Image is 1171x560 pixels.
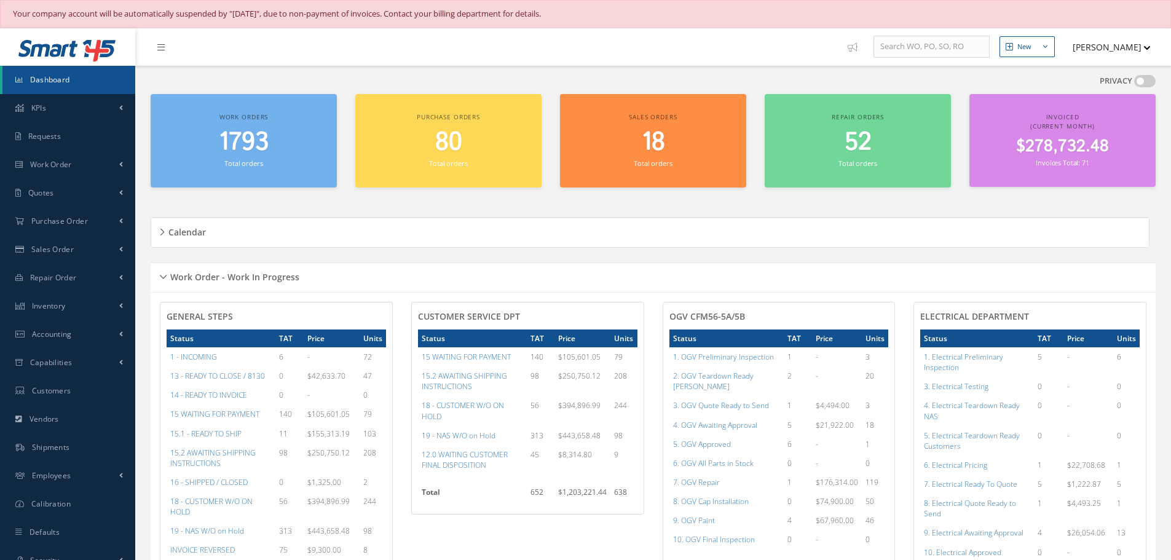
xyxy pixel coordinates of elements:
td: 5 [784,416,813,435]
td: 13 [1113,523,1140,542]
td: 0 [784,454,813,473]
a: 4. Electrical Teardown Ready NAS [924,400,1020,421]
td: 45 [527,445,555,475]
a: Show Tips [842,28,873,66]
span: $105,601.05 [558,352,601,362]
a: Work orders 1793 Total orders [151,94,337,188]
th: Units [360,329,386,347]
div: New [1017,42,1031,52]
th: TAT [784,329,813,347]
span: Inventory [32,301,66,311]
span: $394,896.99 [307,496,350,507]
a: 5. Electrical Teardown Ready Customers [924,430,1020,451]
td: 0 [862,454,888,473]
a: 12.0 WAITING CUSTOMER FINAL DISPOSITION [422,449,508,470]
td: 0 [275,473,304,492]
h5: Work Order - Work In Progress [167,268,299,283]
th: TAT [527,329,555,347]
td: 0 [862,530,888,549]
th: Price [304,329,360,347]
td: 47 [360,366,386,385]
td: 1 [784,396,813,415]
a: 15.1 - READY TO SHIP [170,428,242,439]
span: $4,494.00 [816,400,850,411]
span: $278,732.48 [1016,135,1109,159]
td: 11 [275,424,304,443]
a: 1. Electrical Preliminary Inspection [924,352,1003,373]
span: KPIs [31,103,46,113]
span: Repair orders [832,112,884,121]
span: Employees [32,470,71,481]
h4: General Steps [167,312,386,322]
th: Status [920,329,1034,347]
span: Capabilities [30,357,73,368]
td: 4 [1034,523,1063,542]
span: Accounting [32,329,72,339]
td: 0 [275,385,304,404]
th: Units [610,329,637,347]
th: Units [862,329,888,347]
span: $21,922.00 [816,420,854,430]
td: 2 [360,473,386,492]
a: 16 - SHIPPED / CLOSED [170,477,248,487]
a: 7. Electrical Ready To Quote [924,479,1017,489]
th: Price [554,329,610,347]
small: Total orders [429,159,467,168]
a: 6. OGV All Parts in Stock [673,458,754,468]
td: 1 [1113,494,1140,523]
span: Purchase orders [417,112,480,121]
h4: Electrical Department [920,312,1140,322]
span: $42,633.70 [307,371,345,381]
th: Status [418,329,527,347]
td: 244 [610,396,637,425]
span: Customers [32,385,71,396]
span: $74,900.00 [816,496,854,507]
a: 3. Electrical Testing [924,381,988,392]
th: TAT [1034,329,1063,347]
button: [PERSON_NAME] [1061,35,1151,59]
a: 5. OGV Approved [673,439,731,449]
span: - [1067,547,1070,558]
td: 0 [784,530,813,549]
span: - [1067,381,1070,392]
span: Sales orders [629,112,677,121]
td: 208 [360,443,386,473]
th: Status [167,329,275,347]
span: 80 [435,125,462,160]
td: 46 [862,511,888,530]
span: $250,750.12 [307,448,350,458]
td: 98 [360,521,386,540]
a: 15.2 AWAITING SHIPPING INSTRUCTIONS [170,448,256,468]
input: Search WO, PO, SO, RO [873,36,990,58]
span: Purchase Order [31,216,88,226]
span: Dashboard [30,74,70,85]
span: Quotes [28,187,54,198]
td: 0 [1113,426,1140,455]
span: - [1067,400,1070,411]
td: 0 [1113,396,1140,425]
td: 119 [862,473,888,492]
a: 14 - READY TO INVOICE [170,390,247,400]
span: Vendors [30,414,59,424]
a: 1. OGV Preliminary Inspection [673,352,774,362]
td: 0 [1034,396,1063,425]
a: 6. Electrical Pricing [924,460,987,470]
td: 3 [862,396,888,415]
h5: Calendar [165,223,206,238]
a: 19 - NAS W/O on Hold [170,526,244,536]
span: - [816,439,818,449]
a: 10. Electrical Approved [924,547,1001,558]
span: Requests [28,131,61,141]
td: 6 [275,347,304,366]
h4: CUSTOMER SERVICE DPT [418,312,637,322]
td: 6 [784,435,813,454]
span: - [816,458,818,468]
label: PRIVACY [1100,75,1132,87]
span: $105,601.05 [307,409,350,419]
td: 0 [1034,377,1063,396]
span: - [816,352,818,362]
td: 244 [360,492,386,521]
a: Dashboard [2,66,135,94]
span: $26,054.06 [1067,527,1105,538]
span: $443,658.48 [558,430,601,441]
